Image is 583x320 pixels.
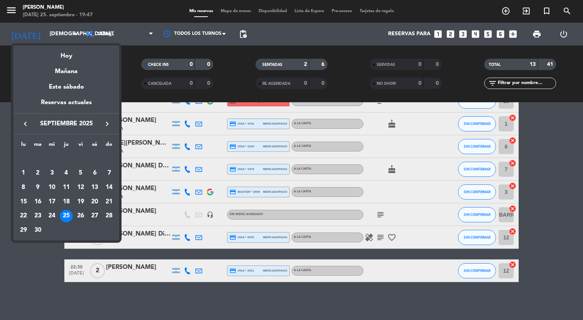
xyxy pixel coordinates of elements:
th: sábado [88,140,102,152]
div: 12 [74,181,87,194]
div: 20 [88,195,101,208]
i: keyboard_arrow_right [103,119,112,128]
button: keyboard_arrow_right [100,119,114,129]
div: 1 [17,167,30,180]
div: Mañana [13,61,119,76]
th: domingo [102,140,116,152]
td: 19 de septiembre de 2025 [73,195,88,209]
th: lunes [16,140,31,152]
td: 14 de septiembre de 2025 [102,180,116,195]
td: 13 de septiembre de 2025 [88,180,102,195]
div: 29 [17,224,30,237]
div: 5 [74,167,87,180]
td: 18 de septiembre de 2025 [59,195,73,209]
div: 13 [88,181,101,194]
div: Reservas actuales [13,98,119,113]
td: 1 de septiembre de 2025 [16,166,31,181]
div: 22 [17,210,30,223]
td: 22 de septiembre de 2025 [16,209,31,223]
div: Hoy [13,45,119,61]
td: 8 de septiembre de 2025 [16,180,31,195]
td: 12 de septiembre de 2025 [73,180,88,195]
td: SEP. [16,152,116,166]
div: 2 [31,167,44,180]
td: 30 de septiembre de 2025 [31,223,45,237]
div: 25 [60,210,73,223]
td: 4 de septiembre de 2025 [59,166,73,181]
td: 3 de septiembre de 2025 [45,166,59,181]
div: 3 [45,167,58,180]
div: 30 [31,224,44,237]
td: 28 de septiembre de 2025 [102,209,116,223]
div: 7 [103,167,115,180]
td: 29 de septiembre de 2025 [16,223,31,237]
th: viernes [73,140,88,152]
td: 17 de septiembre de 2025 [45,195,59,209]
button: keyboard_arrow_left [19,119,32,129]
td: 10 de septiembre de 2025 [45,180,59,195]
td: 21 de septiembre de 2025 [102,195,116,209]
div: 24 [45,210,58,223]
div: 21 [103,195,115,208]
div: 8 [17,181,30,194]
div: 19 [74,195,87,208]
td: 26 de septiembre de 2025 [73,209,88,223]
td: 7 de septiembre de 2025 [102,166,116,181]
td: 6 de septiembre de 2025 [88,166,102,181]
div: 27 [88,210,101,223]
div: 16 [31,195,44,208]
td: 2 de septiembre de 2025 [31,166,45,181]
th: jueves [59,140,73,152]
td: 23 de septiembre de 2025 [31,209,45,223]
div: 4 [60,167,73,180]
div: 10 [45,181,58,194]
div: Este sábado [13,76,119,98]
td: 15 de septiembre de 2025 [16,195,31,209]
td: 25 de septiembre de 2025 [59,209,73,223]
div: 26 [74,210,87,223]
th: miércoles [45,140,59,152]
div: 17 [45,195,58,208]
span: septiembre 2025 [32,119,100,129]
div: 28 [103,210,115,223]
div: 15 [17,195,30,208]
div: 23 [31,210,44,223]
td: 27 de septiembre de 2025 [88,209,102,223]
i: keyboard_arrow_left [21,119,30,128]
div: 18 [60,195,73,208]
div: 9 [31,181,44,194]
div: 6 [88,167,101,180]
td: 5 de septiembre de 2025 [73,166,88,181]
th: martes [31,140,45,152]
td: 16 de septiembre de 2025 [31,195,45,209]
td: 9 de septiembre de 2025 [31,180,45,195]
td: 11 de septiembre de 2025 [59,180,73,195]
div: 14 [103,181,115,194]
td: 20 de septiembre de 2025 [88,195,102,209]
td: 24 de septiembre de 2025 [45,209,59,223]
div: 11 [60,181,73,194]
